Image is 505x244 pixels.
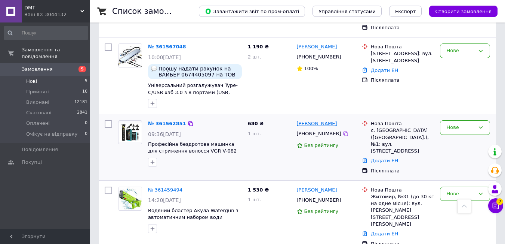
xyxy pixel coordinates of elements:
[77,109,87,116] span: 2841
[446,47,475,55] div: Нове
[297,120,337,127] a: [PERSON_NAME]
[205,8,299,15] span: Завантажити звіт по пром-оплаті
[248,197,261,202] span: 1 шт.
[248,187,269,193] span: 1 530 ₴
[22,46,90,60] span: Замовлення та повідомлення
[26,78,37,85] span: Нові
[148,208,238,227] a: Водяний бластер Акула Watergun з автоматичним набором води Зелений - Дитячі іграшки
[4,26,88,40] input: Пошук
[118,43,142,67] a: Фото товару
[74,99,87,106] span: 12181
[85,131,87,138] span: 0
[26,88,49,95] span: Прийняті
[118,187,142,211] a: Фото товару
[248,131,261,136] span: 1 шт.
[304,208,339,214] span: Без рейтингу
[148,131,181,137] span: 09:36[DATE]
[118,123,142,142] img: Фото товару
[312,6,382,17] button: Управління статусами
[22,66,53,73] span: Замовлення
[297,54,341,60] span: [PHONE_NUMBER]
[85,78,87,85] span: 5
[148,187,182,193] a: № 361459494
[371,231,398,237] a: Додати ЕН
[488,198,503,213] button: Чат з покупцем2
[297,131,341,136] span: [PHONE_NUMBER]
[446,190,475,198] div: Нове
[395,9,416,14] span: Експорт
[429,6,498,17] button: Створити замовлення
[148,54,181,60] span: 10:00[DATE]
[304,66,318,71] span: 100%
[446,124,475,132] div: Нове
[22,146,58,153] span: Повідомлення
[118,44,142,67] img: Фото товару
[24,4,80,11] span: DMT
[371,43,434,50] div: Нова Пошта
[297,43,337,51] a: [PERSON_NAME]
[297,197,341,203] span: [PHONE_NUMBER]
[158,66,239,78] span: Прошу надати рахунок на ВАЙБЕР 0674405097 на ТОВ ФАЙЄР ПОІНТ, ЄДРПОУ 43913999. Доставка: Нова пош...
[297,187,337,194] a: [PERSON_NAME]
[371,187,434,193] div: Нова Пошта
[199,6,305,17] button: Завантажити звіт по пром-оплаті
[148,141,237,168] a: Професійна бездротова машинка для стриження волосся VGR V-082 машинка для волосся бороди - Догляд...
[26,99,49,106] span: Виконані
[148,82,238,102] a: Універсальний розгалужувач Type-C/USB хаб 3.0 з 8 портами (USB, SD/TF, аудіо) 5 Гбіт/с - Електроніка
[371,120,434,127] div: Нова Пошта
[371,50,434,64] div: [STREET_ADDRESS]: вул. [STREET_ADDRESS]
[26,131,77,138] span: Очікує на відправку
[371,77,434,84] div: Післяплата
[85,120,87,127] span: 0
[371,168,434,174] div: Післяплата
[248,44,269,49] span: 1 190 ₴
[248,121,264,126] span: 680 ₴
[148,44,186,49] a: № 361567048
[371,193,434,228] div: Житомир, №31 (до 30 кг на одне місце): вул. [PERSON_NAME][STREET_ADDRESS][PERSON_NAME]
[24,11,90,18] div: Ваш ID: 3044132
[118,187,142,210] img: Фото товару
[151,66,157,72] img: :speech_balloon:
[78,66,86,72] span: 5
[22,159,42,166] span: Покупці
[148,197,181,203] span: 14:20[DATE]
[304,142,339,148] span: Без рейтингу
[371,127,434,154] div: с. [GEOGRAPHIC_DATA] ([GEOGRAPHIC_DATA].), №1: вул. [STREET_ADDRESS]
[248,54,261,60] span: 2 шт.
[26,109,52,116] span: Скасовані
[389,6,422,17] button: Експорт
[371,67,398,73] a: Додати ЕН
[496,198,503,205] span: 2
[148,121,186,126] a: № 361562851
[112,7,188,16] h1: Список замовлень
[26,120,50,127] span: Оплачені
[435,9,492,14] span: Створити замовлення
[82,88,87,95] span: 10
[371,158,398,163] a: Додати ЕН
[318,9,376,14] span: Управління статусами
[371,24,434,31] div: Післяплата
[422,8,498,14] a: Створити замовлення
[118,120,142,144] a: Фото товару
